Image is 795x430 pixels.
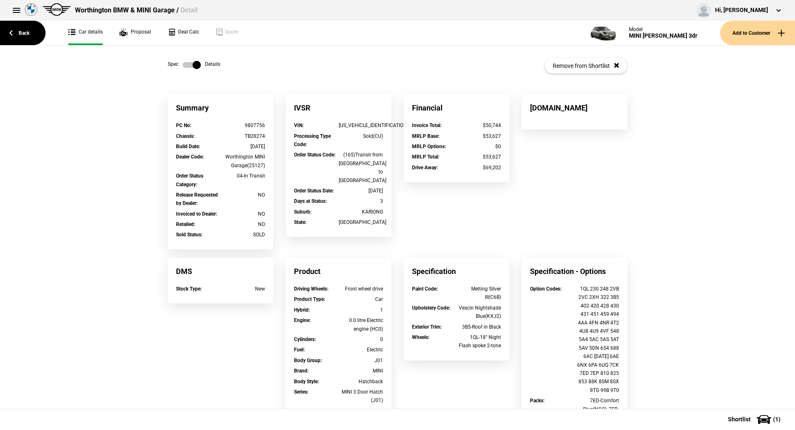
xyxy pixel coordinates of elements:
button: Shortlist(1) [715,409,795,430]
div: Sold(CU) [339,132,383,140]
strong: Wheels : [412,334,429,340]
div: 3B5-Roof in Black [457,323,501,331]
a: Deal Calc [168,21,199,45]
div: $53,627 [457,132,501,140]
span: Shortlist [728,416,751,422]
strong: Engine : [294,317,311,323]
strong: Body Style : [294,379,319,384]
a: Proposal [119,21,151,45]
div: Summary [168,94,273,121]
div: [DATE] [339,187,383,195]
strong: Retailed : [176,221,195,227]
strong: Build Date : [176,144,200,149]
div: $0 [457,142,501,151]
div: NO [221,191,265,199]
strong: Order Status Date : [294,188,334,194]
strong: Order Status Code : [294,152,335,158]
strong: Upholstery Code : [412,305,450,311]
strong: Suburb : [294,209,311,215]
div: $69,202 [457,163,501,172]
div: New [221,285,265,293]
div: $50,744 [457,121,501,130]
strong: Chassis : [176,133,195,139]
div: 1 [339,306,383,314]
div: NO [221,220,265,228]
div: J01 [339,356,383,365]
strong: Driving Wheels : [294,286,328,292]
strong: Stock Type : [176,286,202,292]
strong: MRLP Options : [412,144,446,149]
strong: Drive Away : [412,165,438,171]
strong: Hybrid : [294,307,310,313]
button: Add to Customer [720,21,795,45]
strong: Series : [294,389,308,395]
div: Melting Silver III(C6B) [457,285,501,302]
strong: State : [294,219,306,225]
div: Electric [339,346,383,354]
div: Car [339,295,383,303]
strong: MRLP Base : [412,133,439,139]
strong: Sold Status : [176,232,202,238]
div: MINI [339,367,383,375]
div: Worthington BMW & MINI Garage / [75,6,198,15]
strong: Days at Status : [294,198,327,204]
strong: Fuel : [294,347,305,353]
img: bmw.png [25,3,37,16]
strong: Product Type : [294,296,325,302]
div: Specification - Options [522,258,627,285]
strong: MRLP Total : [412,154,439,160]
div: 04-In Transit [221,172,265,180]
div: MINI 3 Door Hatch (J01) [339,388,383,405]
div: Spec Details [168,61,220,69]
div: KARIONG [339,208,383,216]
span: Detail [181,6,198,14]
div: SOLD [221,231,265,239]
strong: Dealer Code : [176,154,204,160]
img: mini.png [43,3,71,16]
strong: Cylinders : [294,336,316,342]
div: [US_VEHICLE_IDENTIFICATION_NUMBER] [339,121,383,130]
div: Model [629,26,697,32]
div: NO [221,210,265,218]
div: TB28274 [221,132,265,140]
div: 9807756 [221,121,265,130]
strong: VIN : [294,123,304,128]
strong: Brand : [294,368,308,374]
div: [DOMAIN_NAME] [522,94,627,121]
strong: Model Code : [294,408,322,414]
div: Front wheel drive [339,285,383,293]
div: [GEOGRAPHIC_DATA] [339,218,383,226]
div: [DATE] [221,142,265,151]
strong: Body Group : [294,358,322,363]
div: 1QL-18" Night Flash spoke 2-tone [457,333,501,350]
strong: PC No : [176,123,191,128]
strong: Option Codes : [530,286,561,292]
strong: Paint Code : [412,286,438,292]
div: Specification [404,258,509,285]
div: 1QL 230 248 2VB 2VC 2XH 322 3B5 402 420 428 430 431 451 459 494 4AA 4FN 4NR 4T2 4U8 4U9 4VF 548 5... [575,285,619,394]
div: MINI [PERSON_NAME] 3dr [629,32,697,39]
strong: Processing Type Code : [294,133,331,147]
strong: Order Status Category : [176,173,203,187]
div: Product [286,258,391,285]
div: 0 [339,335,383,344]
div: (165)Transit from [GEOGRAPHIC_DATA] to [GEOGRAPHIC_DATA] [339,151,383,185]
strong: Invoiced to Dealer : [176,211,217,217]
strong: Exterior Trim : [412,324,441,330]
div: DMS [168,258,273,285]
div: Hi, [PERSON_NAME] [715,6,768,14]
div: Worthington MINI Garage(25127) [221,153,265,170]
button: Remove from Shortlist [544,58,627,74]
div: IVSR [286,94,391,121]
span: ( 1 ) [773,416,781,422]
a: Car details [68,21,103,45]
strong: Release Requested by Dealer : [176,192,218,206]
strong: Invoice Total : [412,123,441,128]
div: Hatchback [339,377,383,386]
div: $53,627 [457,153,501,161]
div: Financial [404,94,509,121]
strong: Packs : [530,398,544,404]
div: Vescin Nightshade Blue(KXJ2) [457,304,501,321]
div: 3 [339,197,383,205]
div: 0.0 litre Electric engine (HC0) [339,316,383,333]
